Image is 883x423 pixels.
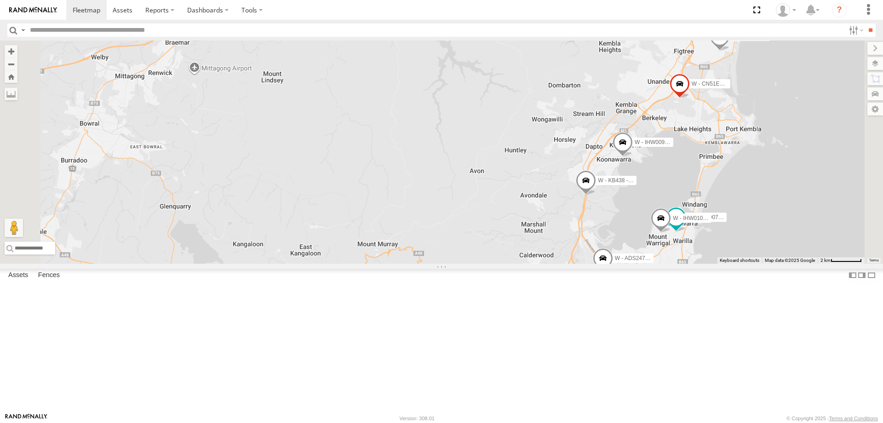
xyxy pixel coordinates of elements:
a: Terms (opens in new tab) [869,259,879,262]
button: Keyboard shortcuts [720,257,759,264]
span: 2 km [820,258,831,263]
a: Terms and Conditions [829,416,878,421]
button: Map Scale: 2 km per 64 pixels [818,257,865,264]
div: © Copyright 2025 - [786,416,878,421]
span: Map data ©2025 Google [765,258,815,263]
label: Hide Summary Table [867,269,876,282]
label: Search Query [19,23,27,37]
span: W - IHW009 - [PERSON_NAME] [635,139,715,145]
div: Tye Clark [773,3,799,17]
label: Dock Summary Table to the Right [857,269,866,282]
button: Zoom out [5,58,17,70]
span: W - KB438 - [PERSON_NAME] [598,177,675,183]
span: W - IHW010 - [PERSON_NAME] [673,215,753,221]
label: Measure [5,87,17,100]
span: W - CN51ES - [PERSON_NAME] [692,81,774,87]
label: Fences [34,269,64,282]
img: rand-logo.svg [9,7,57,13]
button: Zoom Home [5,70,17,83]
span: W - ADS247 - [PERSON_NAME] [615,255,695,261]
label: Map Settings [867,103,883,116]
label: Search Filter Options [845,23,865,37]
button: Drag Pegman onto the map to open Street View [5,219,23,237]
label: Assets [4,269,33,282]
i: ? [832,3,847,17]
label: Dock Summary Table to the Left [848,269,857,282]
button: Zoom in [5,45,17,58]
div: Version: 308.01 [400,416,435,421]
a: Visit our Website [5,414,47,423]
